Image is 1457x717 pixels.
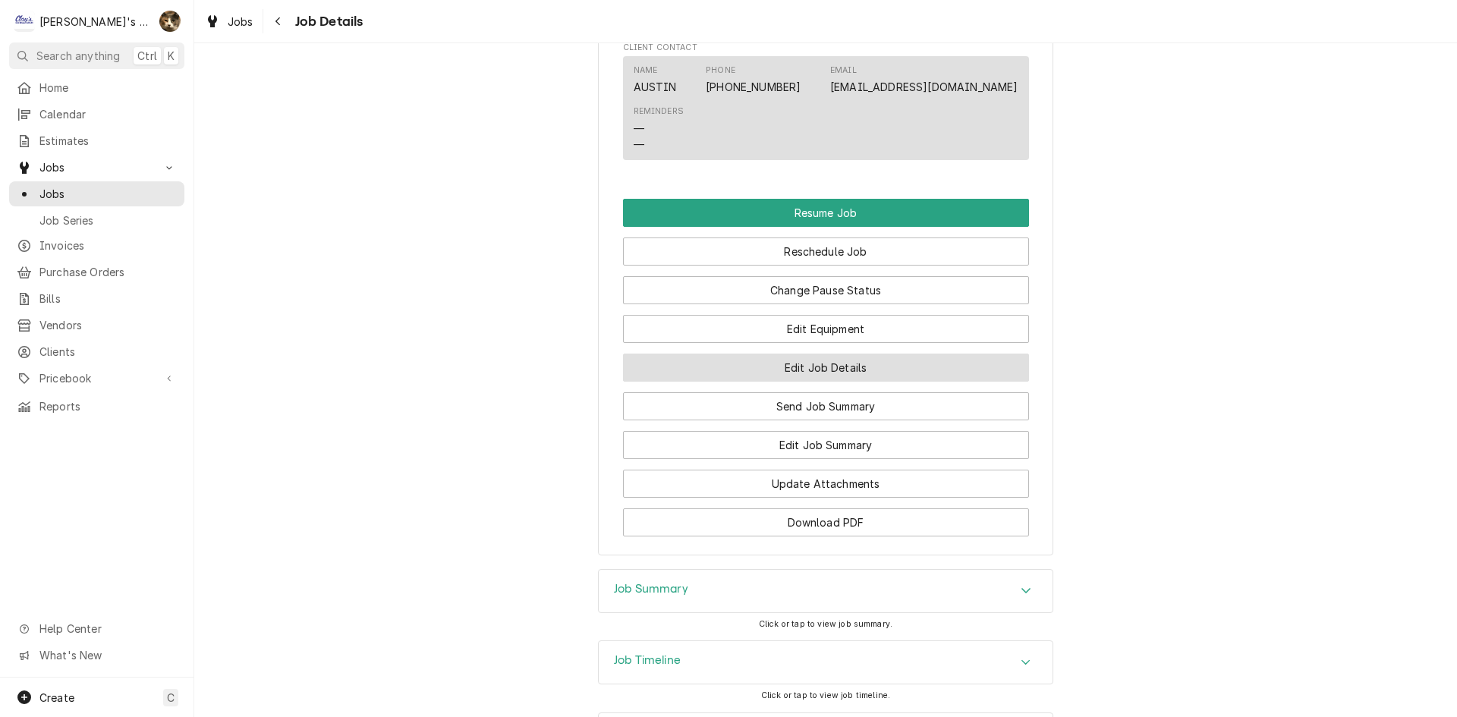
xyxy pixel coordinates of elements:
div: — [634,121,644,137]
button: Download PDF [623,508,1029,536]
span: Click or tap to view job timeline. [761,690,890,700]
div: Button Group Row [623,304,1029,343]
div: — [634,137,644,153]
div: Reminders [634,105,684,152]
a: [EMAIL_ADDRESS][DOMAIN_NAME] [830,80,1018,93]
div: Client Contact List [623,56,1029,167]
button: Edit Job Summary [623,431,1029,459]
span: Clients [39,344,177,360]
span: Create [39,691,74,704]
span: Jobs [228,14,253,30]
span: Invoices [39,237,177,253]
button: Navigate back [266,9,291,33]
span: Vendors [39,317,177,333]
div: Accordion Header [599,641,1053,684]
div: Clay's Refrigeration's Avatar [14,11,35,32]
span: Ctrl [137,48,157,64]
span: C [167,690,175,706]
div: Reminders [634,105,684,118]
span: Home [39,80,177,96]
div: Client Contact [623,42,1029,167]
span: Client Contact [623,42,1029,54]
a: Go to Jobs [9,155,184,180]
button: Resume Job [623,199,1029,227]
a: Vendors [9,313,184,338]
span: Job Details [291,11,363,32]
button: Edit Equipment [623,315,1029,343]
div: AUSTIN [634,79,677,95]
span: Jobs [39,159,154,175]
a: Jobs [9,181,184,206]
div: Job Timeline [598,640,1053,684]
span: Bills [39,291,177,307]
a: Go to Help Center [9,616,184,641]
span: Click or tap to view job summary. [759,619,892,629]
span: Job Series [39,212,177,228]
div: Button Group Row [623,498,1029,536]
button: Edit Job Details [623,354,1029,382]
a: Reports [9,394,184,419]
button: Send Job Summary [623,392,1029,420]
div: Phone [706,64,801,95]
div: Job Summary [598,569,1053,613]
span: Reports [39,398,177,414]
div: Button Group Row [623,266,1029,304]
a: Estimates [9,128,184,153]
a: Go to What's New [9,643,184,668]
a: Clients [9,339,184,364]
div: Contact [623,56,1029,160]
a: Purchase Orders [9,259,184,285]
a: Home [9,75,184,100]
a: Go to Pricebook [9,366,184,391]
span: K [168,48,175,64]
div: Email [830,64,857,77]
a: Bills [9,286,184,311]
div: Phone [706,64,735,77]
a: [PHONE_NUMBER] [706,80,801,93]
span: Calendar [39,106,177,122]
div: Button Group Row [623,199,1029,227]
div: Kassie Heidecker's Avatar [159,11,181,32]
button: Change Pause Status [623,276,1029,304]
div: Button Group Row [623,382,1029,420]
button: Accordion Details Expand Trigger [599,641,1053,684]
div: Button Group [623,199,1029,536]
button: Accordion Details Expand Trigger [599,570,1053,612]
button: Reschedule Job [623,237,1029,266]
span: Purchase Orders [39,264,177,280]
div: Button Group Row [623,227,1029,266]
div: [PERSON_NAME]'s Refrigeration [39,14,151,30]
a: Calendar [9,102,184,127]
span: Jobs [39,186,177,202]
div: Email [830,64,1018,95]
div: Name [634,64,658,77]
a: Jobs [199,9,260,34]
div: Button Group Row [623,420,1029,459]
span: Estimates [39,133,177,149]
div: Accordion Header [599,570,1053,612]
a: Job Series [9,208,184,233]
button: Update Attachments [623,470,1029,498]
span: Help Center [39,621,175,637]
h3: Job Timeline [614,653,681,668]
span: What's New [39,647,175,663]
span: Search anything [36,48,120,64]
button: Search anythingCtrlK [9,42,184,69]
a: Invoices [9,233,184,258]
span: Pricebook [39,370,154,386]
div: C [14,11,35,32]
div: Name [634,64,677,95]
div: Button Group Row [623,459,1029,498]
div: Button Group Row [623,343,1029,382]
div: KH [159,11,181,32]
h3: Job Summary [614,582,688,596]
